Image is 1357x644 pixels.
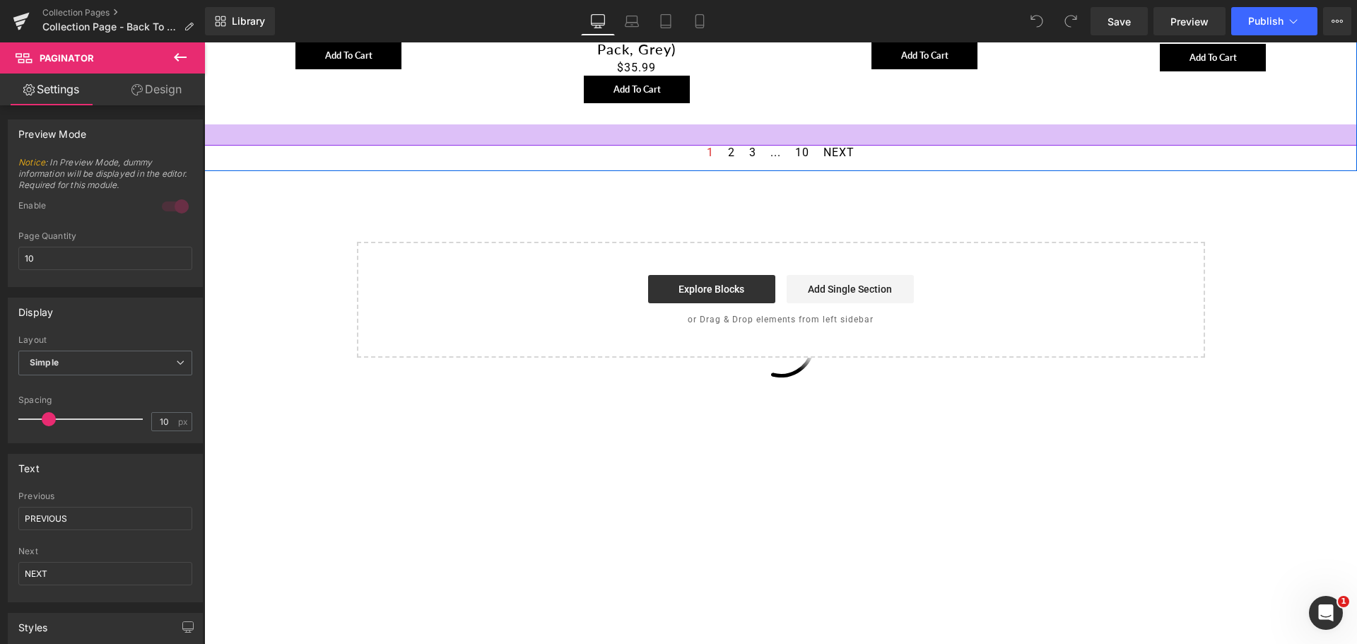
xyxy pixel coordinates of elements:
[1338,596,1349,607] span: 1
[697,7,744,18] span: Add To Cart
[1323,7,1351,35] button: More
[178,417,190,426] span: px
[18,455,40,474] div: Text
[18,546,192,556] div: Next
[956,1,1062,29] button: Add To Cart
[1153,7,1226,35] a: Preview
[1108,14,1131,29] span: Save
[545,103,552,118] span: 3
[1248,16,1283,27] span: Publish
[380,33,486,61] button: Add To Cart
[582,233,710,261] a: Add Single Section
[30,357,59,368] b: Simple
[105,74,208,105] a: Design
[985,9,1033,21] span: Add To Cart
[649,7,683,35] a: Tablet
[1057,7,1085,35] button: Redo
[18,157,192,200] span: : In Preview Mode, dummy information will be displayed in the editor. Required for this module.
[683,7,717,35] a: Mobile
[232,15,265,28] span: Library
[175,272,978,282] p: or Drag & Drop elements from left sidebar
[409,41,456,52] span: Add To Cart
[619,103,650,118] span: NEXT
[18,231,192,241] div: Page Quantity
[581,7,615,35] a: Desktop
[18,335,192,345] div: Layout
[566,103,577,118] span: ...
[1170,14,1209,29] span: Preview
[444,233,571,261] a: Explore Blocks
[615,7,649,35] a: Laptop
[205,7,275,35] a: New Library
[18,491,192,501] div: Previous
[591,103,605,118] span: 10
[503,103,510,118] span: 1
[1231,7,1317,35] button: Publish
[1309,596,1343,630] iframe: Intercom live chat
[413,18,452,33] span: $35.99
[524,103,531,118] span: 2
[18,614,47,633] div: Styles
[40,52,94,64] span: Paginator
[18,200,148,215] div: Enable
[42,21,178,33] span: Collection Page - Back To School
[18,157,45,168] a: Notice
[42,7,205,18] a: Collection Pages
[18,298,53,318] div: Display
[18,120,86,140] div: Preview Mode
[1023,7,1051,35] button: Undo
[120,7,168,18] span: Add To Cart
[18,395,192,405] div: Spacing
